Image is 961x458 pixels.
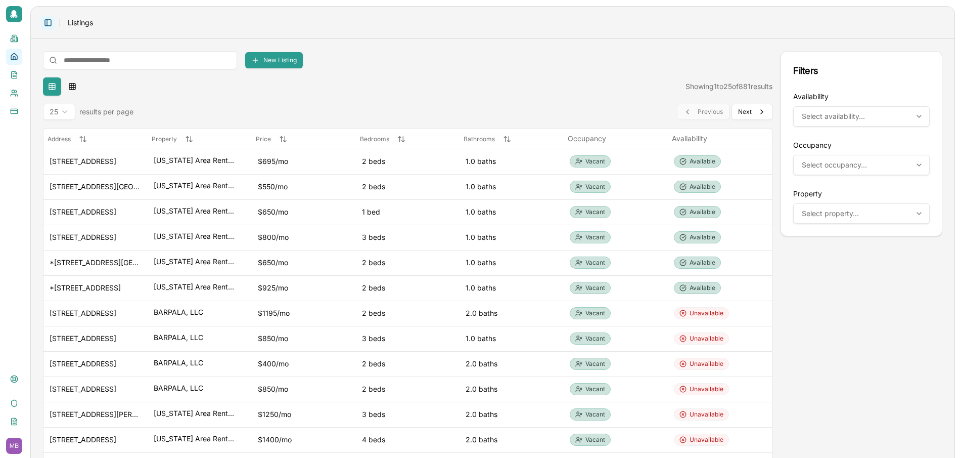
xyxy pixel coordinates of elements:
div: 4 beds [362,435,454,445]
div: $695/mo [258,156,350,166]
span: BARPALA, LLC [154,332,203,343]
span: Available [690,284,715,292]
span: Next [738,108,752,116]
div: $850/mo [258,384,350,394]
span: Vacant [585,360,605,368]
div: Showing 1 to 25 of 881 results [685,81,772,92]
span: Vacant [585,208,605,216]
span: Available [690,208,715,216]
div: $1195/mo [258,308,350,318]
span: Select property... [802,209,859,219]
div: 3 beds [362,232,454,242]
span: Select availability... [802,111,865,121]
button: New Listing [245,52,303,68]
span: [US_STATE] Area Rent... [154,257,234,267]
span: Listings [68,18,93,28]
div: 1.0 baths [466,232,558,242]
span: Vacant [585,284,605,292]
div: 1.0 baths [466,283,558,293]
div: [STREET_ADDRESS] [50,359,142,369]
span: Unavailable [690,385,723,393]
div: $650/mo [258,207,350,217]
span: Vacant [585,436,605,444]
div: $400/mo [258,359,350,369]
button: Matt Barnicle [6,438,22,454]
div: [STREET_ADDRESS] [50,435,142,445]
span: Unavailable [690,309,723,317]
span: Vacant [585,410,605,419]
span: Property [152,135,177,143]
span: Availability [672,134,707,143]
span: Vacant [585,183,605,191]
div: $1250/mo [258,409,350,420]
div: $1400/mo [258,435,350,445]
div: 2 beds [362,156,454,166]
button: Card-based grid layout [63,77,81,96]
span: Unavailable [690,360,723,368]
div: 2.0 baths [466,435,558,445]
button: Address [48,135,144,143]
button: Bedrooms [360,135,456,143]
button: Next [731,104,772,120]
div: 1.0 baths [466,207,558,217]
div: [STREET_ADDRESS] [50,232,142,242]
span: Vacant [585,309,605,317]
div: [STREET_ADDRESS] [50,308,142,318]
div: 2 beds [362,182,454,192]
span: [US_STATE] Area Rent... [154,181,234,191]
div: 2 beds [362,283,454,293]
div: 2.0 baths [466,308,558,318]
span: Price [256,135,271,143]
div: 2 beds [362,384,454,394]
div: $925/mo [258,283,350,293]
span: Available [690,233,715,241]
span: Available [690,259,715,267]
div: 1.0 baths [466,156,558,166]
div: [STREET_ADDRESS] [50,384,142,394]
span: Available [690,157,715,165]
span: Vacant [585,157,605,165]
div: $650/mo [258,258,350,268]
div: 2 beds [362,258,454,268]
button: Bathrooms [464,135,560,143]
div: [STREET_ADDRESS][GEOGRAPHIC_DATA][STREET_ADDRESS] - [50,182,142,192]
div: 3 beds [362,409,454,420]
div: [STREET_ADDRESS] [50,334,142,344]
span: Vacant [585,335,605,343]
span: Available [690,183,715,191]
div: 1.0 baths [466,258,558,268]
div: 2 beds [362,359,454,369]
div: [STREET_ADDRESS][PERSON_NAME] [50,409,142,420]
div: 2.0 baths [466,359,558,369]
span: BARPALA, LLC [154,383,203,393]
div: *[STREET_ADDRESS][GEOGRAPHIC_DATA], [STREET_ADDRESS] [50,258,142,268]
nav: breadcrumb [68,18,93,28]
span: Vacant [585,385,605,393]
span: Select occupancy... [802,160,867,170]
span: BARPALA, LLC [154,358,203,368]
span: Occupancy [568,134,606,143]
span: Vacant [585,259,605,267]
div: $550/mo [258,182,350,192]
span: [US_STATE] Area Rent... [154,155,234,165]
div: [STREET_ADDRESS] [50,207,142,217]
span: Address [48,135,71,143]
span: [US_STATE] Area Rent... [154,408,234,419]
span: Bathrooms [464,135,495,143]
div: 3 beds [362,334,454,344]
span: Unavailable [690,335,723,343]
span: [US_STATE] Area Rent... [154,434,234,444]
span: Unavailable [690,436,723,444]
span: [US_STATE] Area Rent... [154,206,234,216]
span: Bedrooms [360,135,389,143]
button: Multi-select: 0 of 11 options selected. Select property... [793,203,930,224]
button: Property [152,135,248,143]
div: 1 bed [362,207,454,217]
span: Unavailable [690,410,723,419]
span: results per page [79,107,133,117]
div: 1.0 baths [466,182,558,192]
div: [STREET_ADDRESS] [50,156,142,166]
span: New Listing [263,56,297,64]
div: 1.0 baths [466,334,558,344]
label: Occupancy [793,141,832,149]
